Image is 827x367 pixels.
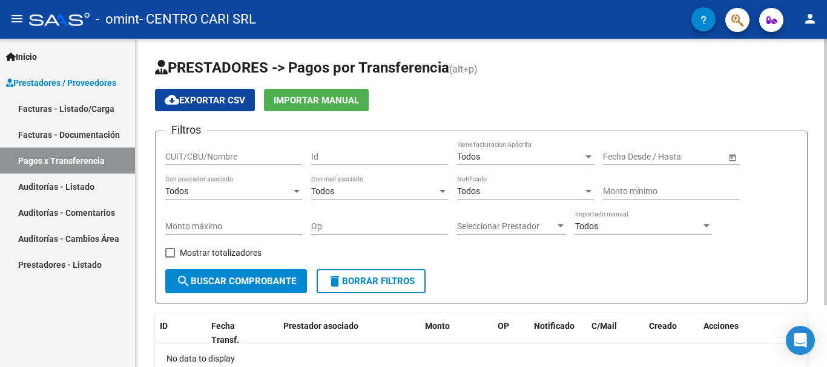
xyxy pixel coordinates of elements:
datatable-header-cell: C/Mail [587,313,644,353]
div: Open Intercom Messenger [786,326,815,355]
input: Fecha fin [657,152,717,162]
span: Acciones [703,321,739,331]
button: Borrar Filtros [317,269,426,293]
button: Exportar CSV [155,89,255,111]
span: OP [498,321,509,331]
span: Todos [165,186,188,196]
span: - CENTRO CARI SRL [139,6,256,33]
mat-icon: menu [10,11,24,26]
span: PRESTADORES -> Pagos por Transferencia [155,59,449,76]
span: Todos [457,152,480,161]
span: Inicio [6,50,37,63]
span: Prestador asociado [283,321,358,331]
datatable-header-cell: Acciones [699,313,808,353]
span: (alt+p) [449,63,478,75]
input: Fecha inicio [603,152,647,162]
span: Monto [425,321,450,331]
span: Borrar Filtros [328,276,415,287]
span: Todos [311,186,334,196]
span: Fecha Transf. [211,321,239,345]
datatable-header-cell: OP [493,313,529,353]
mat-icon: delete [328,274,342,288]
h3: Filtros [165,122,207,138]
datatable-header-cell: Monto [420,313,493,353]
datatable-header-cell: Prestador asociado [278,313,420,353]
datatable-header-cell: Creado [644,313,699,353]
span: Prestadores / Proveedores [6,76,116,89]
span: Seleccionar Prestador [457,221,555,232]
span: Importar Manual [274,95,359,106]
span: Exportar CSV [165,95,245,106]
mat-icon: cloud_download [165,93,179,107]
datatable-header-cell: Notificado [529,313,587,353]
mat-icon: search [176,274,191,288]
button: Buscar Comprobante [165,269,307,293]
mat-icon: person [803,11,817,26]
button: Open calendar [726,151,739,163]
span: Creado [649,321,677,331]
datatable-header-cell: ID [155,313,206,353]
span: C/Mail [591,321,617,331]
span: Buscar Comprobante [176,276,296,287]
span: ID [160,321,168,331]
span: Todos [575,221,598,231]
datatable-header-cell: Fecha Transf. [206,313,261,353]
span: Notificado [534,321,575,331]
span: - omint [96,6,139,33]
span: Mostrar totalizadores [180,245,262,260]
span: Todos [457,186,480,196]
button: Importar Manual [264,89,369,111]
